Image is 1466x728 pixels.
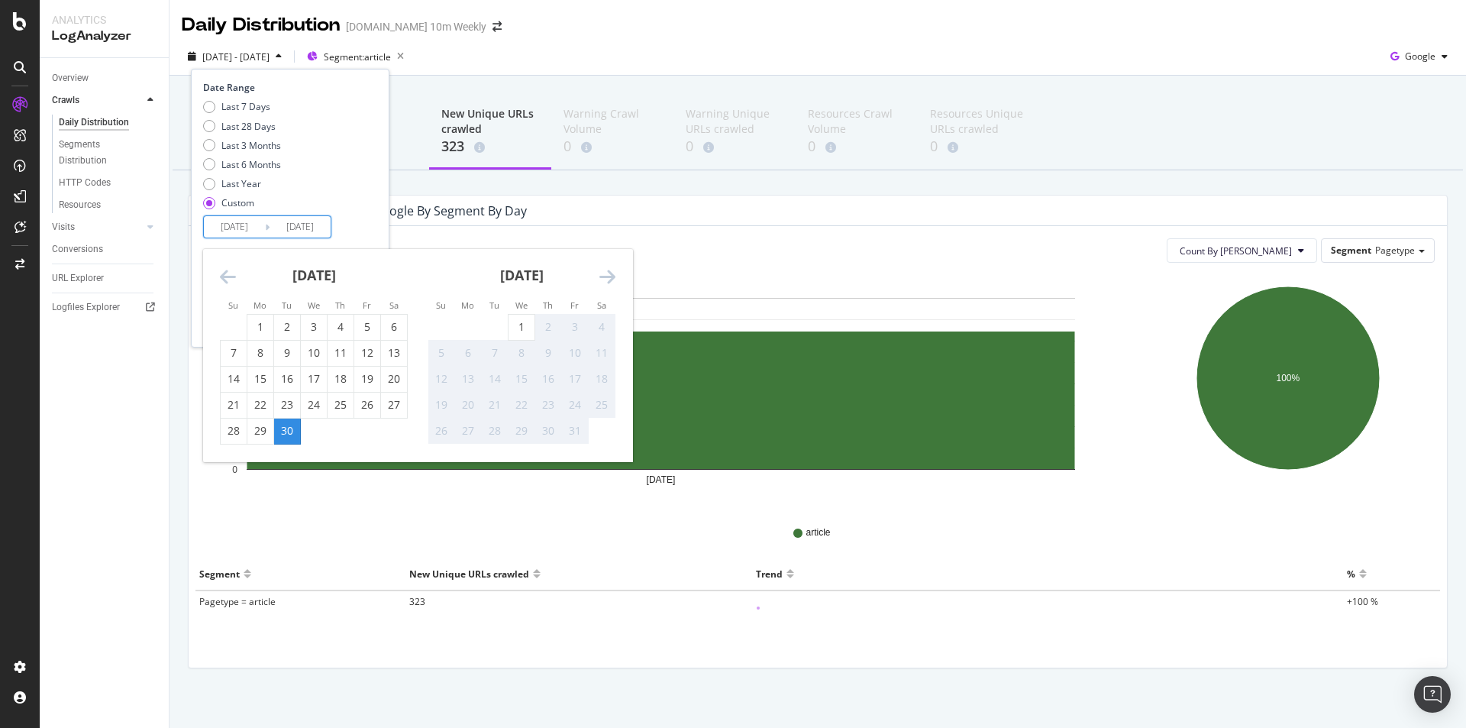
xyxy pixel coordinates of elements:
[535,397,561,413] div: 23
[221,371,247,387] div: 14
[274,371,300,387] div: 16
[428,397,454,413] div: 19
[428,345,454,361] div: 5
[482,418,509,444] td: Not available. Tuesday, October 28, 2025
[428,423,454,438] div: 26
[455,392,482,418] td: Not available. Monday, October 20, 2025
[482,397,508,413] div: 21
[354,371,380,387] div: 19
[599,267,615,286] div: Move forward to switch to the next month.
[301,392,328,418] td: Choose Wednesday, September 24, 2025 as your check-in date. It’s available.
[328,340,354,366] td: Choose Thursday, September 11, 2025 as your check-in date. It’s available.
[589,397,615,413] div: 25
[274,314,301,340] td: Choose Tuesday, September 2, 2025 as your check-in date. It’s available.
[535,392,562,418] td: Not available. Thursday, October 23, 2025
[221,418,247,444] td: Choose Sunday, September 28, 2025 as your check-in date. It’s available.
[221,120,276,133] div: Last 28 Days
[389,299,399,311] small: Sa
[686,106,783,137] div: Warning Unique URLs crawled
[756,561,783,586] div: Trend
[455,423,481,438] div: 27
[455,397,481,413] div: 20
[930,106,1028,137] div: Resources Unique URLs crawled
[589,371,615,387] div: 18
[1180,244,1292,257] span: Count By Day
[381,340,408,366] td: Choose Saturday, September 13, 2025 as your check-in date. It’s available.
[228,299,238,311] small: Su
[354,340,381,366] td: Choose Friday, September 12, 2025 as your check-in date. It’s available.
[509,314,535,340] td: Choose Wednesday, October 1, 2025 as your check-in date. It’s available.
[247,397,273,413] div: 22
[535,340,562,366] td: Not available. Thursday, October 9, 2025
[59,115,158,131] a: Daily Distribution
[301,366,328,392] td: Choose Wednesday, September 17, 2025 as your check-in date. It’s available.
[509,418,535,444] td: Not available. Wednesday, October 29, 2025
[52,299,120,315] div: Logfiles Explorer
[52,299,158,315] a: Logfiles Explorer
[1375,244,1415,257] span: Pagetype
[381,319,407,335] div: 6
[59,115,129,131] div: Daily Distribution
[52,28,157,45] div: LogAnalyzer
[436,299,446,311] small: Su
[247,319,273,335] div: 1
[428,418,455,444] td: Not available. Sunday, October 26, 2025
[221,340,247,366] td: Choose Sunday, September 7, 2025 as your check-in date. It’s available.
[570,299,579,311] small: Fr
[328,319,354,335] div: 4
[59,197,101,213] div: Resources
[428,392,455,418] td: Not available. Sunday, October 19, 2025
[301,319,327,335] div: 3
[301,314,328,340] td: Choose Wednesday, September 3, 2025 as your check-in date. It’s available.
[381,314,408,340] td: Choose Saturday, September 6, 2025 as your check-in date. It’s available.
[203,139,281,152] div: Last 3 Months
[562,392,589,418] td: Not available. Friday, October 24, 2025
[589,345,615,361] div: 11
[381,392,408,418] td: Choose Saturday, September 27, 2025 as your check-in date. It’s available.
[535,423,561,438] div: 30
[1414,676,1451,713] div: Open Intercom Messenger
[335,299,345,311] small: Th
[203,100,281,113] div: Last 7 Days
[562,418,589,444] td: Not available. Friday, October 31, 2025
[562,397,588,413] div: 24
[354,392,381,418] td: Choose Friday, September 26, 2025 as your check-in date. It’s available.
[182,12,340,38] div: Daily Distribution
[428,366,455,392] td: Not available. Sunday, October 12, 2025
[509,423,534,438] div: 29
[221,158,281,171] div: Last 6 Months
[221,177,261,190] div: Last Year
[509,366,535,392] td: Not available. Wednesday, October 15, 2025
[500,266,544,284] strong: [DATE]
[52,241,158,257] a: Conversions
[221,100,270,113] div: Last 7 Days
[515,299,528,311] small: We
[455,366,482,392] td: Not available. Monday, October 13, 2025
[221,196,254,209] div: Custom
[1405,50,1435,63] span: Google
[1144,275,1432,504] svg: A chart.
[203,120,281,133] div: Last 28 Days
[381,345,407,361] div: 13
[409,595,425,608] span: 323
[59,137,158,169] a: Segments Distribution
[221,345,247,361] div: 7
[1384,44,1454,69] button: Google
[441,106,539,137] div: New Unique URLs crawled
[647,474,676,485] text: [DATE]
[381,371,407,387] div: 20
[253,299,266,311] small: Mo
[455,345,481,361] div: 6
[328,314,354,340] td: Choose Thursday, September 4, 2025 as your check-in date. It’s available.
[563,137,661,157] div: 0
[535,371,561,387] div: 16
[354,345,380,361] div: 12
[274,366,301,392] td: Choose Tuesday, September 16, 2025 as your check-in date. It’s available.
[589,340,615,366] td: Not available. Saturday, October 11, 2025
[221,139,281,152] div: Last 3 Months
[203,249,632,462] div: Calendar
[589,366,615,392] td: Not available. Saturday, October 18, 2025
[247,371,273,387] div: 15
[354,397,380,413] div: 26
